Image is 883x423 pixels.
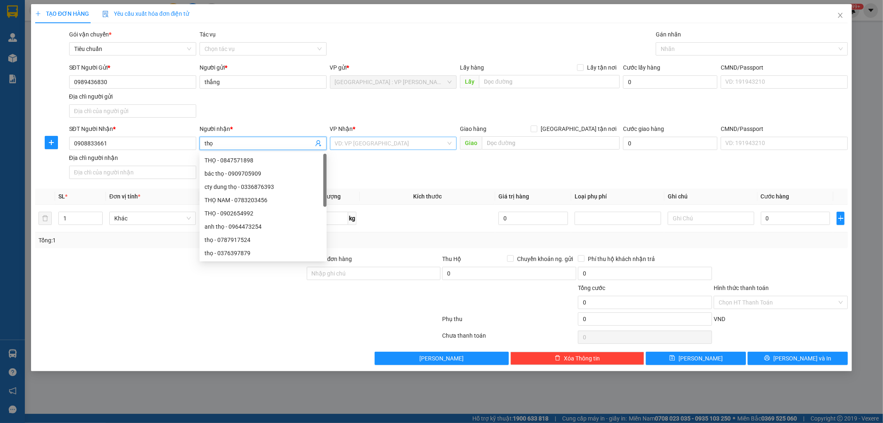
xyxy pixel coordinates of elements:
[55,17,170,25] span: Ngày in phiếu: 15:17 ngày
[74,43,191,55] span: Tiêu chuẩn
[761,193,789,200] span: Cước hàng
[69,92,196,101] div: Địa chỉ người gửi
[330,63,457,72] div: VP gửi
[200,233,327,247] div: thọ - 0787917524
[205,169,322,178] div: bác thọ - 0909705909
[114,212,191,225] span: Khác
[45,139,58,146] span: plus
[375,352,509,365] button: [PERSON_NAME]
[721,63,848,72] div: CMND/Passport
[69,31,111,38] span: Gói vận chuyển
[348,212,356,225] span: kg
[58,193,65,200] span: SL
[837,215,844,222] span: plus
[669,355,675,362] span: save
[205,209,322,218] div: THỌ - 0902654992
[498,193,529,200] span: Giá trị hàng
[646,352,746,365] button: save[PERSON_NAME]
[555,355,561,362] span: delete
[200,167,327,180] div: bác thọ - 0909705909
[335,76,452,88] span: Hà Nội : VP Nam Từ Liêm
[748,352,848,365] button: printer[PERSON_NAME] và In
[200,220,327,233] div: anh thọ - 0964473254
[205,156,322,165] div: THỌ - 0847571898
[442,256,461,262] span: Thu Hộ
[38,236,341,245] div: Tổng: 1
[35,11,41,17] span: plus
[678,354,723,363] span: [PERSON_NAME]
[721,124,848,133] div: CMND/Passport
[714,285,769,291] label: Hình thức thanh toán
[35,10,89,17] span: TẠO ĐƠN HÀNG
[200,124,327,133] div: Người nhận
[656,31,681,38] label: Gán nhãn
[837,212,845,225] button: plus
[205,222,322,231] div: anh thọ - 0964473254
[200,63,327,72] div: Người gửi
[3,50,128,61] span: Mã đơn: VPMD1409250010
[102,10,190,17] span: Yêu cầu xuất hóa đơn điện tử
[200,193,327,207] div: THỌ NAM - 0783203456
[623,126,664,132] label: Cước giao hàng
[714,316,725,322] span: VND
[200,31,216,38] label: Tác vụ
[460,75,479,88] span: Lấy
[623,75,717,89] input: Cước lấy hàng
[205,235,322,244] div: thọ - 0787917524
[537,124,620,133] span: [GEOGRAPHIC_DATA] tận nơi
[69,153,196,162] div: Địa chỉ người nhận
[829,4,852,27] button: Close
[837,12,844,19] span: close
[307,267,441,280] input: Ghi chú đơn hàng
[460,64,484,71] span: Lấy hàng
[460,126,486,132] span: Giao hàng
[109,193,140,200] span: Đơn vị tính
[479,75,620,88] input: Dọc đường
[442,331,577,346] div: Chưa thanh toán
[330,126,353,132] span: VP Nhận
[307,256,352,262] label: Ghi chú đơn hàng
[442,314,577,329] div: Phụ thu
[585,254,658,263] span: Phí thu hộ khách nhận trả
[3,28,63,43] span: [PHONE_NUMBER]
[200,207,327,220] div: THỌ - 0902654992
[773,354,831,363] span: [PERSON_NAME] và In
[419,354,464,363] span: [PERSON_NAME]
[102,11,109,17] img: icon
[514,254,576,263] span: Chuyển khoản ng. gửi
[564,354,600,363] span: Xóa Thông tin
[69,63,196,72] div: SĐT Người Gửi
[623,137,717,150] input: Cước giao hàng
[205,249,322,258] div: thọ - 0376397879
[664,189,758,205] th: Ghi chú
[668,212,754,225] input: Ghi Chú
[578,285,605,291] span: Tổng cước
[38,212,52,225] button: delete
[205,196,322,205] div: THỌ NAM - 0783203456
[498,212,568,225] input: 0
[58,4,167,15] strong: PHIẾU DÁN LÊN HÀNG
[69,104,196,118] input: Địa chỉ của người gửi
[413,193,442,200] span: Kích thước
[571,189,664,205] th: Loại phụ phí
[200,247,327,260] div: thọ - 0376397879
[23,28,44,35] strong: CSKH:
[510,352,645,365] button: deleteXóa Thông tin
[45,136,58,149] button: plus
[69,124,196,133] div: SĐT Người Nhận
[584,63,620,72] span: Lấy tận nơi
[200,154,327,167] div: THỌ - 0847571898
[315,140,322,147] span: user-add
[460,136,482,150] span: Giao
[65,28,165,43] span: CÔNG TY TNHH CHUYỂN PHÁT NHANH BẢO AN
[623,64,660,71] label: Cước lấy hàng
[200,180,327,193] div: cty dung thọ - 0336876393
[69,166,196,179] input: Địa chỉ của người nhận
[205,182,322,191] div: cty dung thọ - 0336876393
[482,136,620,150] input: Dọc đường
[764,355,770,362] span: printer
